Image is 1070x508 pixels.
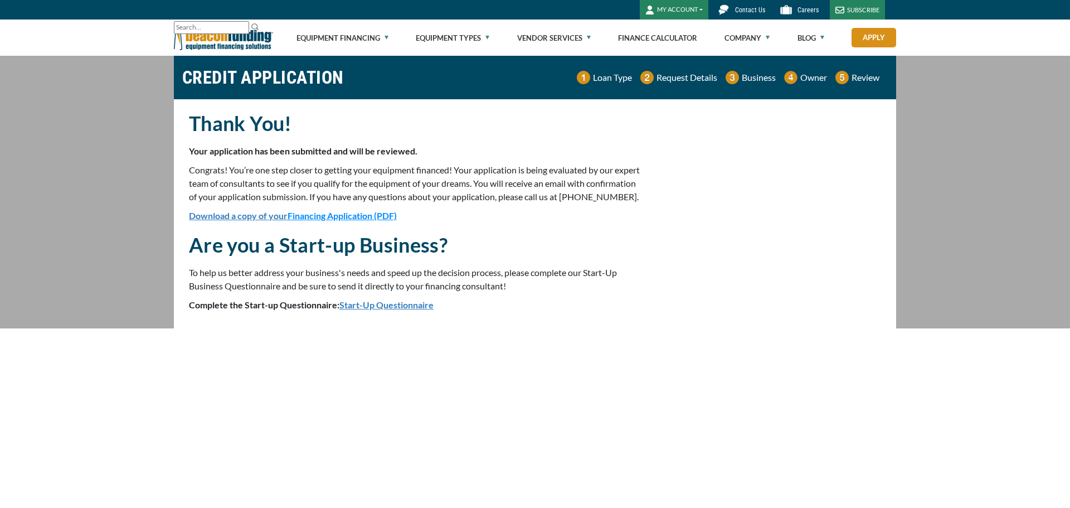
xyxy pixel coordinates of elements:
img: Number 1 [577,71,590,84]
p: Request Details [656,71,717,84]
p: Complete the Start-up Questionnaire: [189,298,641,312]
a: Equipment Types [416,20,489,56]
a: Equipment Financing [296,20,388,56]
h2: Are you a Start-up Business? [189,232,641,258]
input: Search [174,21,249,34]
img: Number 2 [640,71,654,84]
p: Business [742,71,776,84]
a: Finance Calculator [618,20,697,56]
img: Beacon Funding Corporation logo [174,20,273,56]
p: Review [852,71,879,84]
img: Number 4 [784,71,797,84]
p: To help us better address your business's needs and speed up the decision process, please complet... [189,266,641,293]
img: Search [251,22,260,31]
a: Download a copy of yourFinancing Application (PDF) [189,210,397,221]
span: Careers [797,6,819,14]
a: Vendor Services [517,20,591,56]
p: Loan Type [593,71,632,84]
a: Clear search text [237,23,246,32]
a: Start-Up Questionnaire [339,299,434,310]
a: Apply [852,28,896,47]
h2: Thank You! [189,110,641,136]
p: Owner [800,71,827,84]
a: Company [724,20,770,56]
img: Number 3 [726,71,739,84]
span: Financing Application (PDF) [288,210,397,221]
a: Blog [797,20,824,56]
h1: CREDIT APPLICATION [182,61,344,94]
img: Number 5 [835,71,849,84]
p: Congrats! You’re one step closer to getting your equipment financed! Your application is being ev... [189,163,641,204]
span: Contact Us [735,6,765,14]
p: Your application has been submitted and will be reviewed. [189,144,641,158]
